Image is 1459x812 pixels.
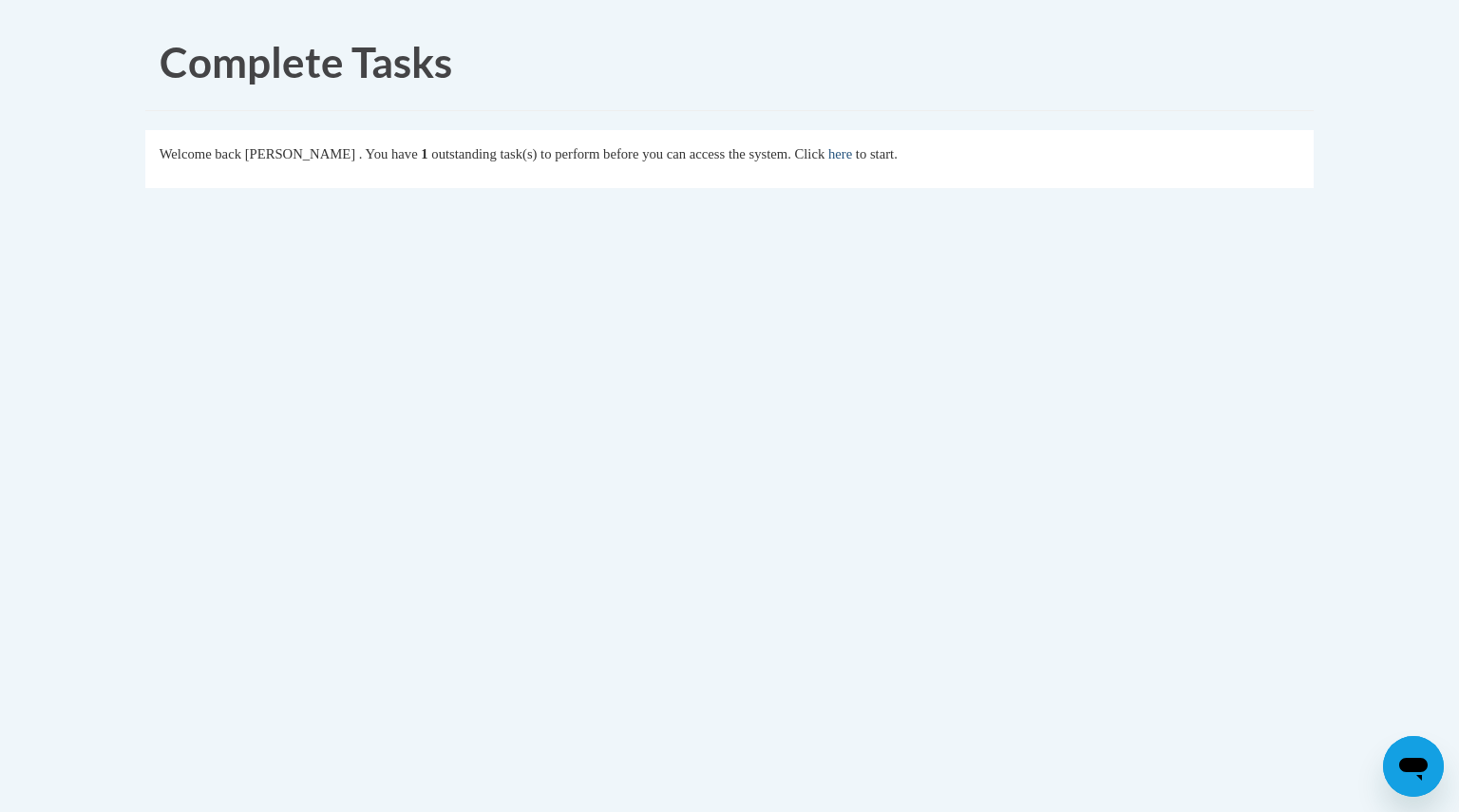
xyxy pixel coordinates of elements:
a: here [828,146,852,161]
span: to start. [856,146,898,161]
span: Complete Tasks [160,37,452,86]
span: [PERSON_NAME] [245,146,355,161]
span: outstanding task(s) to perform before you can access the system. Click [431,146,824,161]
iframe: Button to launch messaging window [1383,736,1444,797]
span: . You have [359,146,418,161]
span: Welcome back [160,146,241,161]
span: 1 [421,146,427,161]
